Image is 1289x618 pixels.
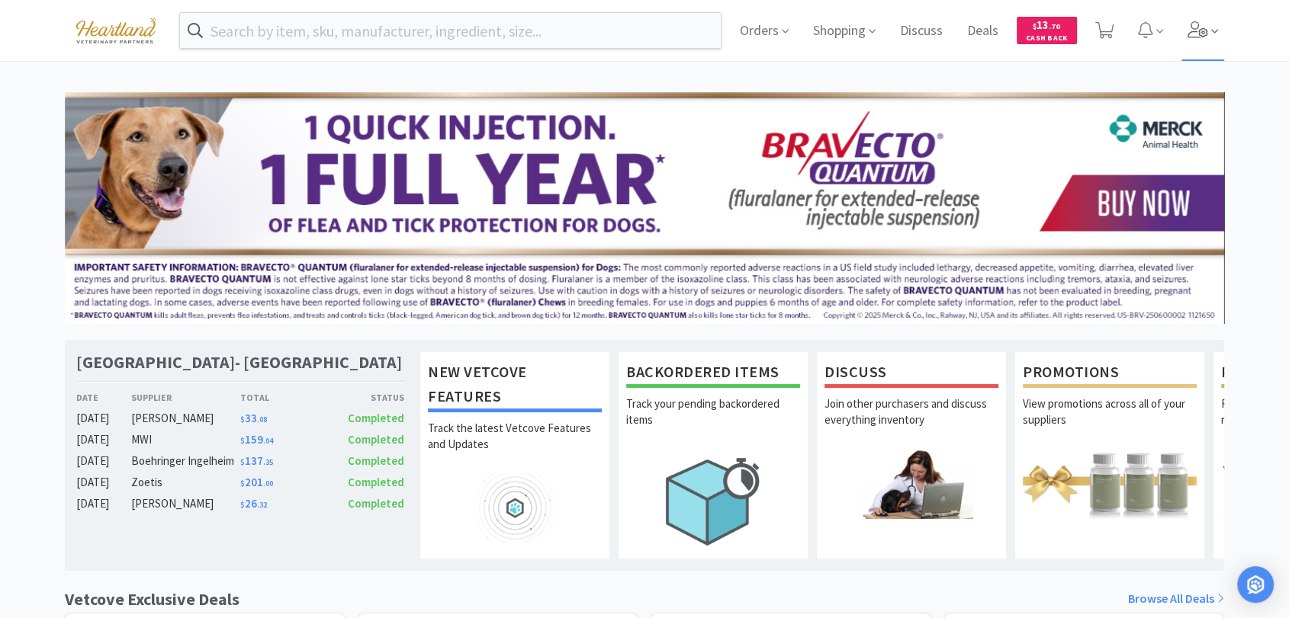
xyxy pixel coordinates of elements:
[322,390,404,405] div: Status
[76,409,131,427] div: [DATE]
[257,500,267,510] span: . 32
[894,24,949,38] a: Discuss
[825,395,998,449] p: Join other purchasers and discuss everything inventory
[240,457,245,467] span: $
[240,475,273,489] span: 201
[240,390,323,405] div: Total
[131,452,240,470] div: Boehringer Ingelheim
[428,473,602,543] img: hero_feature_roadmap.png
[1017,10,1077,51] a: $13.70Cash Back
[65,586,239,613] h1: Vetcove Exclusive Deals
[65,92,1224,324] img: 3ffb5edee65b4d9ab6d7b0afa510b01f.jpg
[76,452,404,470] a: [DATE]Boehringer Ingelheim$137.35Completed
[626,395,800,449] p: Track your pending backordered items
[1023,360,1197,388] h1: Promotions
[131,390,240,405] div: Supplier
[131,473,240,492] div: Zoetis
[961,24,1005,38] a: Deals
[1023,395,1197,449] p: View promotions across all of your suppliers
[348,496,404,511] span: Completed
[76,409,404,427] a: [DATE][PERSON_NAME]$33.08Completed
[240,415,245,424] span: $
[76,431,404,449] a: [DATE]MWI$159.04Completed
[240,432,273,447] span: 159
[257,415,267,424] span: . 08
[1026,34,1068,44] span: Cash Back
[816,351,1007,559] a: DiscussJoin other purchasers and discuss everything inventory
[1033,21,1037,31] span: $
[428,420,602,473] p: Track the latest Vetcove Features and Updates
[76,390,131,405] div: Date
[1033,18,1060,32] span: 13
[76,452,131,470] div: [DATE]
[263,457,273,467] span: . 35
[76,431,131,449] div: [DATE]
[263,479,273,488] span: . 00
[240,436,245,446] span: $
[240,411,267,425] span: 33
[348,453,404,468] span: Completed
[1014,351,1205,559] a: PromotionsView promotions across all of your suppliers
[76,495,404,513] a: [DATE][PERSON_NAME]$26.32Completed
[1023,449,1197,518] img: hero_promotions.png
[348,411,404,425] span: Completed
[618,351,808,559] a: Backordered ItemsTrack your pending backordered items
[825,449,998,518] img: hero_discuss.png
[240,453,273,468] span: 137
[626,449,800,553] img: hero_backorders.png
[240,479,245,488] span: $
[348,432,404,447] span: Completed
[419,351,610,559] a: New Vetcove FeaturesTrack the latest Vetcove Features and Updates
[428,360,602,412] h1: New Vetcove Features
[131,431,240,449] div: MWI
[65,9,167,51] img: cad7bdf275c640399d9c6e0c56f98fd2_10.png
[240,496,267,511] span: 26
[180,13,721,48] input: Search by item, sku, manufacturer, ingredient, size...
[1237,566,1274,603] div: Open Intercom Messenger
[76,351,402,373] h1: [GEOGRAPHIC_DATA]- [GEOGRAPHIC_DATA]
[626,360,800,388] h1: Backordered Items
[1128,589,1224,609] a: Browse All Deals
[131,495,240,513] div: [PERSON_NAME]
[76,473,131,492] div: [DATE]
[263,436,273,446] span: . 04
[76,473,404,492] a: [DATE]Zoetis$201.00Completed
[1049,21,1060,31] span: . 70
[131,409,240,427] div: [PERSON_NAME]
[76,495,131,513] div: [DATE]
[348,475,404,489] span: Completed
[825,360,998,388] h1: Discuss
[240,500,245,510] span: $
